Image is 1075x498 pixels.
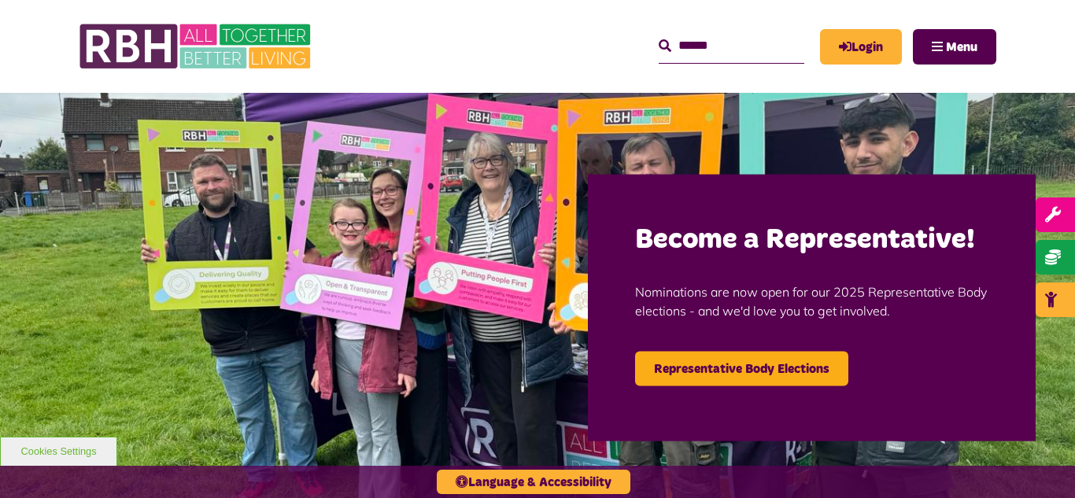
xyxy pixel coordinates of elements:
[635,351,848,385] a: Representative Body Elections
[1004,427,1075,498] iframe: Netcall Web Assistant for live chat
[79,16,315,77] img: RBH
[820,29,902,65] a: MyRBH
[437,470,630,494] button: Language & Accessibility
[913,29,996,65] button: Navigation
[635,258,988,343] p: Nominations are now open for our 2025 Representative Body elections - and we'd love you to get in...
[946,41,977,53] span: Menu
[635,221,988,258] h2: Become a Representative!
